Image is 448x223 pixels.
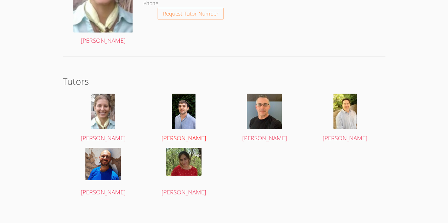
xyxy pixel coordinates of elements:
[81,188,125,196] span: [PERSON_NAME]
[150,148,217,198] a: [PERSON_NAME]
[163,11,219,16] span: Request Tutor Number
[161,188,206,196] span: [PERSON_NAME]
[166,148,202,176] img: Jessica%20Prado.jpg
[150,94,217,143] a: [PERSON_NAME]
[69,148,137,198] a: [PERSON_NAME]
[85,148,121,180] img: avatar.png
[333,94,357,129] img: A3CA1222-9652-4E37-8365-81F76C1ED8B1.jpeg
[172,94,195,129] img: profile.jpg
[323,134,367,142] span: [PERSON_NAME]
[161,134,206,142] span: [PERSON_NAME]
[242,134,287,142] span: [PERSON_NAME]
[247,94,282,129] img: Me.jpg
[158,8,224,19] button: Request Tutor Number
[91,94,115,129] img: Screenshot%202024-09-06%20202226%20-%20Cropped.png
[81,134,125,142] span: [PERSON_NAME]
[231,94,298,143] a: [PERSON_NAME]
[63,75,385,88] h2: Tutors
[311,94,379,143] a: [PERSON_NAME]
[69,94,137,143] a: [PERSON_NAME]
